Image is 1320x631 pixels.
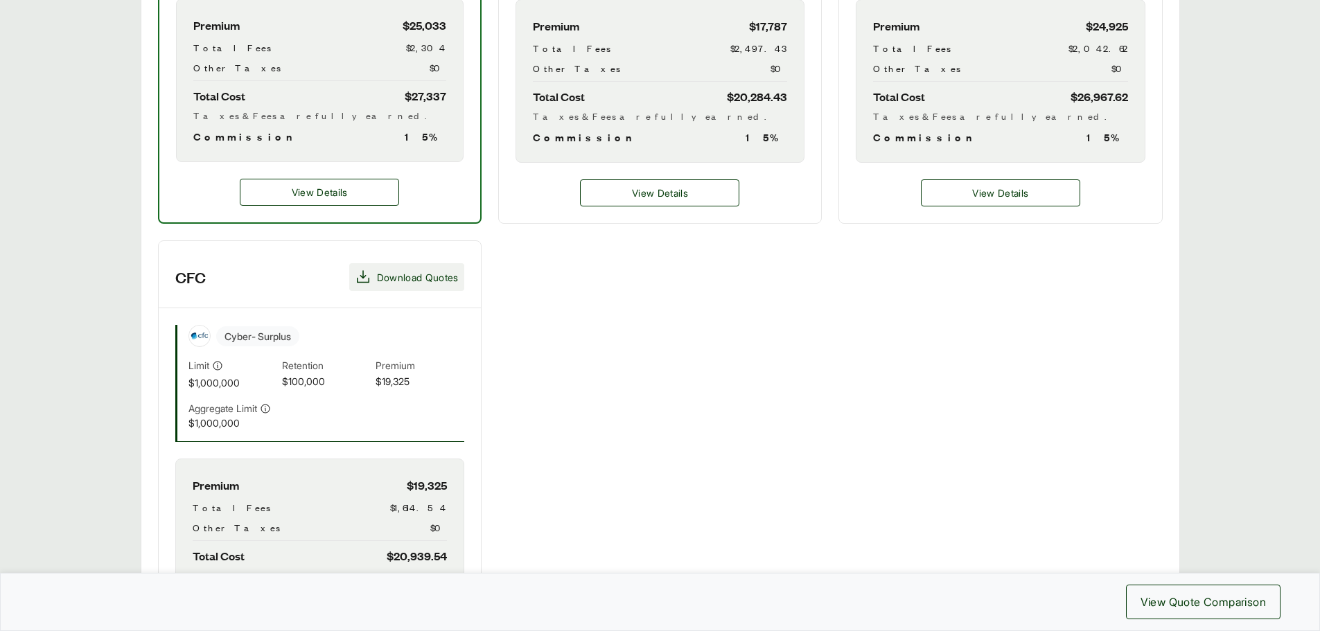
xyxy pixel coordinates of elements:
span: Aggregate Limit [188,401,257,416]
span: Total Fees [533,41,610,55]
span: $100,000 [282,374,370,390]
span: Premium [193,476,239,495]
span: $20,284.43 [727,87,787,106]
button: View Details [921,179,1080,206]
span: 15 % [746,129,787,145]
span: Commission [193,128,299,145]
span: Other Taxes [193,520,280,535]
a: Cowbell details [580,179,739,206]
span: Other Taxes [193,60,281,75]
div: Taxes & Fees are fully earned. [193,568,447,583]
button: View Quote Comparison [1126,585,1281,619]
span: Total Cost [533,87,585,106]
span: Commission [533,129,638,145]
span: Commission [873,129,978,145]
span: $1,614.54 [390,500,447,515]
span: $0 [430,520,447,535]
button: View Details [580,179,739,206]
h3: CFC [175,267,206,287]
span: $1,000,000 [188,375,276,390]
span: Other Taxes [533,61,620,75]
span: $25,033 [403,16,446,35]
span: View Details [292,185,348,199]
span: View Details [972,186,1028,200]
span: $1,000,000 [188,416,276,430]
span: Cyber - Surplus [216,326,299,346]
span: $27,337 [405,87,446,105]
div: Taxes & Fees are fully earned. [193,108,446,123]
span: Retention [282,358,370,374]
span: $20,939.54 [387,546,447,565]
span: Premium [533,17,579,35]
span: Download Quotes [377,270,459,285]
button: Download Quotes [349,263,464,291]
span: $2,497.43 [730,41,787,55]
span: $24,925 [1086,17,1128,35]
span: Total Cost [873,87,925,106]
button: View Details [240,179,399,206]
span: $19,325 [376,374,464,390]
span: 15 % [1086,129,1128,145]
span: 15 % [405,128,446,145]
span: View Quote Comparison [1141,594,1266,610]
a: Converge details [240,179,399,206]
a: Corvus details [921,179,1080,206]
span: Premium [193,16,240,35]
span: Total Fees [193,500,270,515]
div: Taxes & Fees are fully earned. [533,109,787,123]
span: Total Cost [193,87,245,105]
span: $0 [771,61,787,75]
span: View Details [632,186,688,200]
span: Total Cost [193,546,245,565]
span: $17,787 [749,17,787,35]
span: $2,304 [406,40,446,55]
div: Taxes & Fees are fully earned. [873,109,1127,123]
span: Premium [376,358,464,374]
span: $26,967.62 [1071,87,1128,106]
span: $0 [1111,61,1128,75]
span: Limit [188,358,209,373]
img: CFC [189,326,210,346]
span: $0 [430,60,446,75]
span: Total Fees [873,41,951,55]
span: Total Fees [193,40,271,55]
span: $19,325 [407,476,447,495]
span: $2,042.62 [1068,41,1128,55]
span: Premium [873,17,919,35]
span: Other Taxes [873,61,960,75]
